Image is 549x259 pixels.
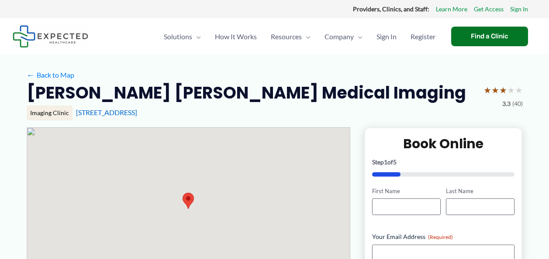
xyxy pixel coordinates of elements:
[510,3,528,15] a: Sign In
[502,98,511,109] span: 3.3
[372,187,441,195] label: First Name
[446,187,514,195] label: Last Name
[411,21,435,52] span: Register
[372,159,515,165] p: Step of
[474,3,504,15] a: Get Access
[372,135,515,152] h2: Book Online
[271,21,302,52] span: Resources
[208,21,264,52] a: How It Works
[192,21,201,52] span: Menu Toggle
[325,21,354,52] span: Company
[354,21,363,52] span: Menu Toggle
[27,71,35,79] span: ←
[436,3,467,15] a: Learn More
[428,234,453,240] span: (Required)
[13,25,88,48] img: Expected Healthcare Logo - side, dark font, small
[76,108,137,116] a: [STREET_ADDRESS]
[483,82,491,98] span: ★
[515,82,523,98] span: ★
[451,27,528,46] a: Find a Clinic
[369,21,404,52] a: Sign In
[264,21,318,52] a: ResourcesMenu Toggle
[27,82,466,103] h2: [PERSON_NAME] [PERSON_NAME] Medical Imaging
[215,21,257,52] span: How It Works
[157,21,208,52] a: SolutionsMenu Toggle
[376,21,397,52] span: Sign In
[318,21,369,52] a: CompanyMenu Toggle
[404,21,442,52] a: Register
[384,158,387,166] span: 1
[512,98,523,109] span: (40)
[27,68,74,82] a: ←Back to Map
[157,21,442,52] nav: Primary Site Navigation
[302,21,311,52] span: Menu Toggle
[372,232,515,241] label: Your Email Address
[393,158,397,166] span: 5
[27,106,73,120] div: Imaging Clinic
[491,82,499,98] span: ★
[353,5,429,13] strong: Providers, Clinics, and Staff:
[507,82,515,98] span: ★
[164,21,192,52] span: Solutions
[499,82,507,98] span: ★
